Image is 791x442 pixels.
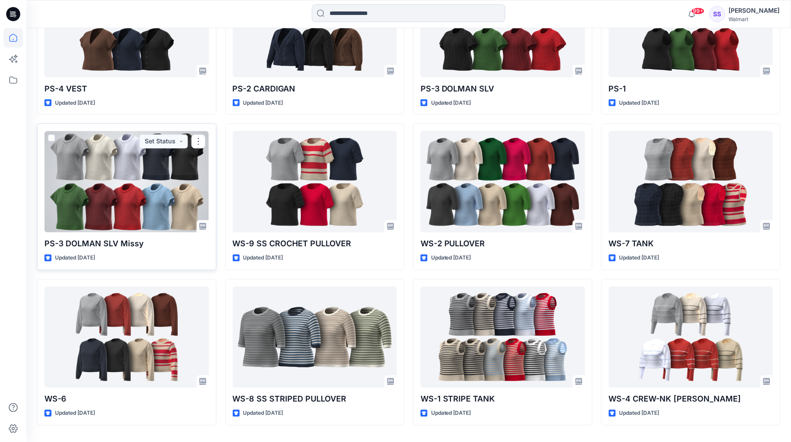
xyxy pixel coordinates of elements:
p: Updated [DATE] [431,254,471,263]
p: Updated [DATE] [243,99,283,108]
a: WS-9 SS CROCHET PULLOVER [233,131,397,233]
div: [PERSON_NAME] [729,5,780,16]
p: WS-2 PULLOVER [421,238,585,250]
div: Walmart [729,16,780,22]
p: WS-4 CREW-NK [PERSON_NAME] [609,393,773,405]
p: Updated [DATE] [243,409,283,418]
a: WS-4 CREW-NK LS CARDI [609,287,773,388]
p: PS-2 CARDIGAN [233,83,397,95]
p: Updated [DATE] [55,409,95,418]
p: PS-1 [609,83,773,95]
a: WS-7 TANK [609,131,773,233]
p: Updated [DATE] [431,99,471,108]
p: WS-9 SS CROCHET PULLOVER [233,238,397,250]
p: Updated [DATE] [619,409,659,418]
a: PS-3 DOLMAN SLV Missy [44,131,209,233]
div: SS [710,6,725,22]
p: Updated [DATE] [55,99,95,108]
p: PS-3 DOLMAN SLV [421,83,585,95]
span: 99+ [692,7,705,15]
p: WS-7 TANK [609,238,773,250]
p: WS-1 STRIPE TANK [421,393,585,405]
p: Updated [DATE] [431,409,471,418]
p: Updated [DATE] [619,254,659,263]
p: WS-8 SS STRIPED PULLOVER [233,393,397,405]
p: PS-4 VEST [44,83,209,95]
p: Updated [DATE] [243,254,283,263]
p: Updated [DATE] [55,254,95,263]
p: WS-6 [44,393,209,405]
a: WS-6 [44,287,209,388]
a: WS-2 PULLOVER [421,131,585,233]
p: PS-3 DOLMAN SLV Missy [44,238,209,250]
a: WS-1 STRIPE TANK [421,287,585,388]
a: WS-8 SS STRIPED PULLOVER [233,287,397,388]
p: Updated [DATE] [619,99,659,108]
